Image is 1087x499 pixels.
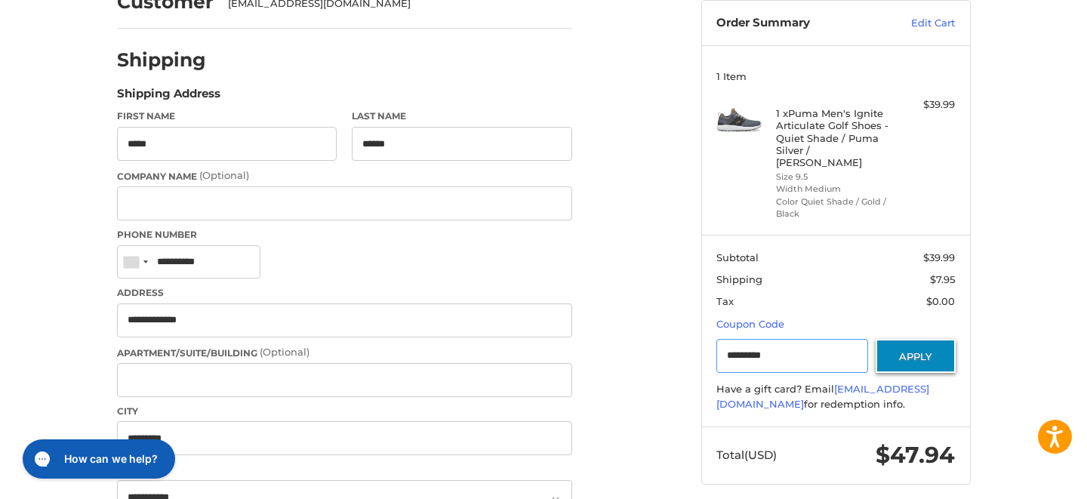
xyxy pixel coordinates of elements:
[352,109,572,123] label: Last Name
[199,169,249,181] small: (Optional)
[716,70,955,82] h3: 1 Item
[716,318,784,330] a: Coupon Code
[895,97,955,112] div: $39.99
[117,85,220,109] legend: Shipping Address
[716,448,777,462] span: Total (USD)
[776,183,891,196] li: Width Medium
[776,171,891,183] li: Size 9.5
[117,286,572,300] label: Address
[930,273,955,285] span: $7.95
[716,295,734,307] span: Tax
[117,228,572,242] label: Phone Number
[117,463,572,476] label: Country
[776,107,891,168] h4: 1 x Puma Men's Ignite Articulate Golf Shoes - Quiet Shade / Puma Silver / [PERSON_NAME]
[716,16,879,31] h3: Order Summary
[716,339,868,373] input: Gift Certificate or Coupon Code
[876,441,955,469] span: $47.94
[926,295,955,307] span: $0.00
[716,251,759,263] span: Subtotal
[716,382,955,411] div: Have a gift card? Email for redemption info.
[117,345,572,360] label: Apartment/Suite/Building
[923,251,955,263] span: $39.99
[117,405,572,418] label: City
[117,48,206,72] h2: Shipping
[15,434,180,484] iframe: Gorgias live chat messenger
[879,16,955,31] a: Edit Cart
[716,383,929,410] a: [EMAIL_ADDRESS][DOMAIN_NAME]
[716,273,762,285] span: Shipping
[117,168,572,183] label: Company Name
[260,346,309,358] small: (Optional)
[876,339,956,373] button: Apply
[776,196,891,220] li: Color Quiet Shade / Gold / Black
[117,109,337,123] label: First Name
